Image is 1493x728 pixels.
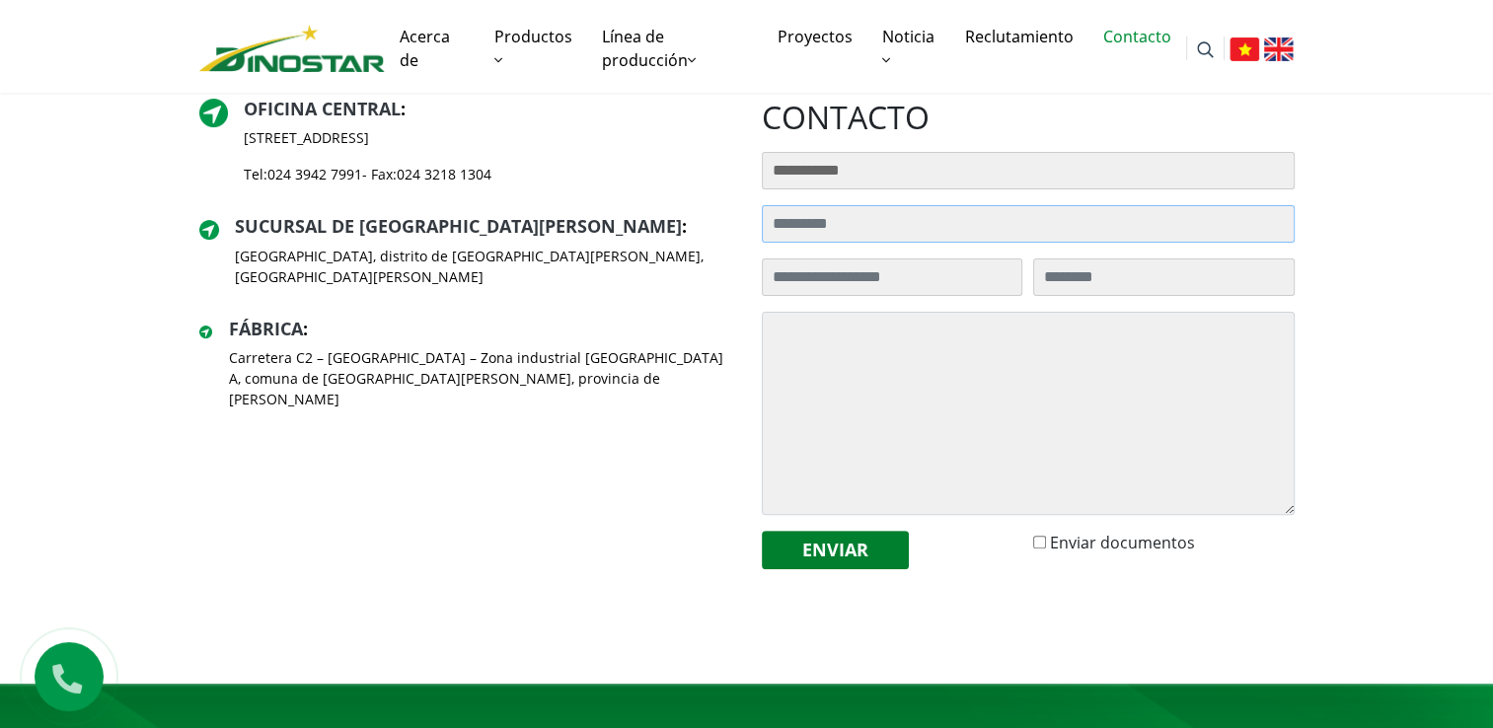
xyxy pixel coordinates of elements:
[267,165,362,183] a: 024 3942 7991
[762,531,909,569] button: Enviar
[244,99,491,120] h2: :
[385,5,480,92] a: Acerca de
[235,214,682,238] a: SUCURSAL DE [GEOGRAPHIC_DATA][PERSON_NAME]
[228,319,731,340] h2: :
[1197,41,1214,58] img: buscar
[882,26,934,47] font: Noticia
[199,220,219,240] img: director
[244,164,491,184] p: Tel: - Fax:
[762,99,1295,136] h2: contacto
[244,97,401,120] a: Oficina central
[244,127,491,148] p: [STREET_ADDRESS]
[494,26,572,47] font: Productos
[199,99,228,127] img: director
[228,347,731,409] p: Carretera C2 – [GEOGRAPHIC_DATA] – Zona industrial [GEOGRAPHIC_DATA] A, comuna de [GEOGRAPHIC_DAT...
[1088,5,1186,68] a: Contacto
[1230,37,1259,61] img: Tiếng Việt
[235,246,732,287] p: [GEOGRAPHIC_DATA], distrito de [GEOGRAPHIC_DATA][PERSON_NAME], [GEOGRAPHIC_DATA][PERSON_NAME]
[950,5,1088,68] a: Reclutamiento
[1050,531,1195,554] label: Enviar documentos
[199,25,386,72] img: logotipo
[235,216,732,238] h2: :
[1264,37,1294,61] img: Inglés
[867,5,950,92] a: Noticia
[602,26,688,71] font: Línea de producción
[199,326,213,339] img: director
[397,165,491,183] a: 024 3218 1304
[587,5,763,92] a: Línea de producción
[228,317,302,340] a: Fábrica
[480,5,587,92] a: Productos
[763,5,867,68] a: Proyectos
